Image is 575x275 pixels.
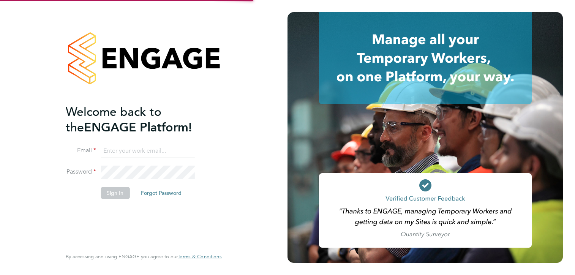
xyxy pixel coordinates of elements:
label: Password [66,168,96,176]
button: Forgot Password [135,187,188,199]
input: Enter your work email... [101,144,194,158]
button: Sign In [101,187,130,199]
h2: ENGAGE Platform! [66,104,214,135]
span: Terms & Conditions [178,253,221,260]
a: Terms & Conditions [178,254,221,260]
label: Email [66,147,96,155]
span: By accessing and using ENGAGE you agree to our [66,253,221,260]
span: Welcome back to the [66,104,161,135]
